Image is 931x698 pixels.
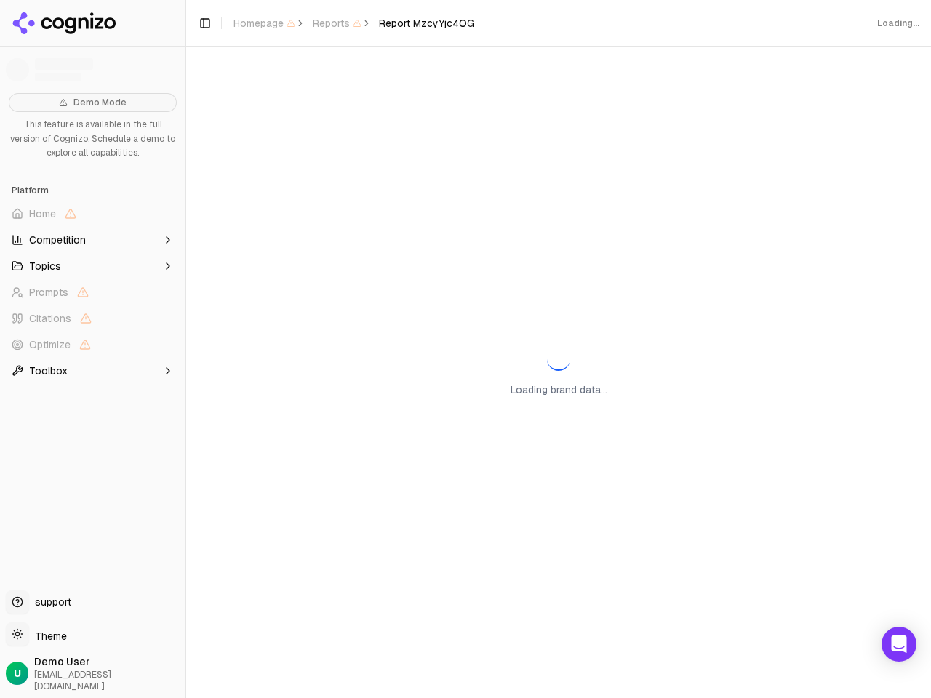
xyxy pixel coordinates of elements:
div: Loading... [877,17,919,29]
span: Homepage [233,16,295,31]
div: Platform [6,179,180,202]
button: Toolbox [6,359,180,382]
span: Report MzcyYjc4OG [379,16,474,31]
span: Theme [29,630,67,643]
span: Home [29,206,56,221]
p: Loading brand data... [511,382,607,397]
span: Reports [313,16,361,31]
span: Prompts [29,285,68,300]
span: Demo User [34,654,180,669]
span: Optimize [29,337,71,352]
p: This feature is available in the full version of Cognizo. Schedule a demo to explore all capabili... [9,118,177,161]
div: Open Intercom Messenger [882,627,916,662]
span: support [29,595,71,609]
span: Topics [29,259,61,273]
span: Demo Mode [73,97,127,108]
button: Competition [6,228,180,252]
span: Citations [29,311,71,326]
button: Topics [6,254,180,278]
span: U [14,666,21,681]
nav: breadcrumb [233,16,474,31]
span: Competition [29,233,86,247]
span: [EMAIL_ADDRESS][DOMAIN_NAME] [34,669,180,692]
span: Toolbox [29,364,68,378]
